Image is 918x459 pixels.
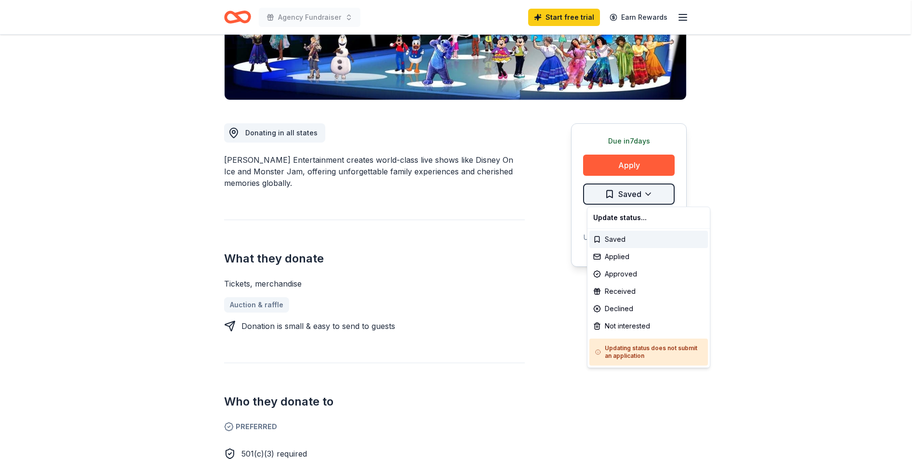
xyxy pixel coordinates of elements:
div: Applied [589,248,708,265]
div: Not interested [589,317,708,335]
div: Declined [589,300,708,317]
div: Received [589,283,708,300]
div: Update status... [589,209,708,226]
span: Agency Fundraiser [278,12,341,23]
div: Saved [589,231,708,248]
div: Approved [589,265,708,283]
h5: Updating status does not submit an application [595,344,702,360]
